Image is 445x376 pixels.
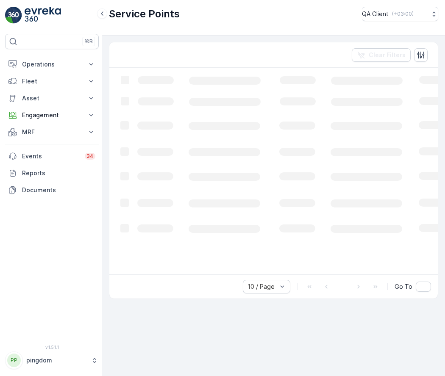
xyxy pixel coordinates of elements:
a: Reports [5,165,99,182]
button: Engagement [5,107,99,124]
p: Clear Filters [369,51,406,59]
p: pingdom [26,356,87,365]
button: Clear Filters [352,48,411,62]
p: Asset [22,94,82,102]
p: Service Points [109,7,180,21]
button: PPpingdom [5,351,99,369]
p: Operations [22,60,82,69]
p: QA Client [362,10,389,18]
p: ( +03:00 ) [392,11,414,17]
p: 34 [86,153,94,160]
p: Engagement [22,111,82,119]
a: Events34 [5,148,99,165]
p: Reports [22,169,95,177]
img: logo_light-DOdMpM7g.png [25,7,61,24]
p: MRF [22,128,82,136]
a: Documents [5,182,99,199]
p: Events [22,152,80,160]
span: v 1.51.1 [5,345,99,350]
button: MRF [5,124,99,141]
img: logo [5,7,22,24]
button: QA Client(+03:00) [362,7,438,21]
button: Asset [5,90,99,107]
span: Go To [395,282,412,291]
div: PP [7,354,21,367]
p: Documents [22,186,95,194]
button: Fleet [5,73,99,90]
button: Operations [5,56,99,73]
p: Fleet [22,77,82,86]
p: ⌘B [84,38,93,45]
